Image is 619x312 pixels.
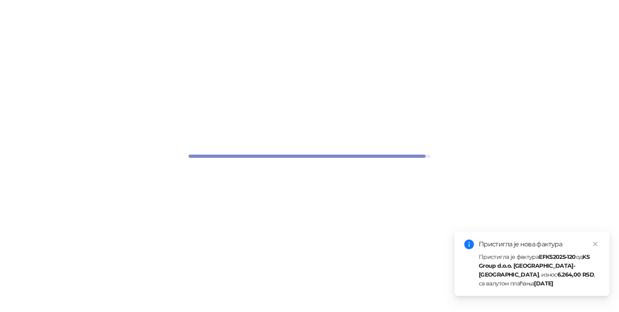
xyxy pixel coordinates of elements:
[592,241,598,247] span: close
[591,240,600,248] a: Close
[534,280,553,287] strong: [DATE]
[464,240,474,249] span: info-circle
[479,240,600,249] div: Пристигла је нова фактура
[557,271,594,278] strong: 6.264,00 RSD
[479,253,590,278] strong: KS Group d.o.o. [GEOGRAPHIC_DATA]-[GEOGRAPHIC_DATA]
[539,253,575,260] strong: EFKS2025-120
[479,252,600,288] div: Пристигла је фактура од , износ , са валутом плаћања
